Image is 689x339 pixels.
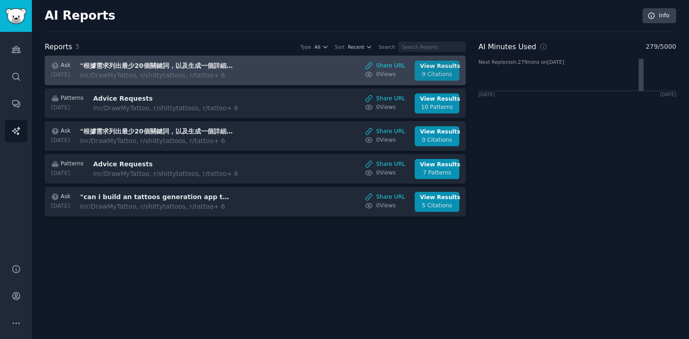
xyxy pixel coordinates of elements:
a: 0Views [365,136,405,144]
div: [DATE] [51,137,71,145]
div: View Results [420,194,454,202]
div: In r/DrawMyTattoo, r/shittytattoos, r/tattoo + 6 [80,71,233,80]
span: Patterns [61,160,83,168]
h3: "can i build an tattoos generation app to solve their problem?" [80,192,233,202]
div: 9 Citations [420,71,454,79]
div: View Results [420,128,454,136]
span: Patterns [61,94,83,103]
div: Sort [335,44,345,50]
a: 0Views [365,71,405,79]
input: Search Reports [398,41,466,52]
span: 5 [75,43,79,50]
span: Ask [61,127,71,135]
span: Recent [348,44,364,50]
div: [DATE] [51,169,83,178]
div: View Results [420,95,454,103]
a: Share URL [365,193,405,201]
div: [DATE] [51,71,71,79]
div: In r/DrawMyTattoo, r/shittytattoos, r/tattoo + 6 [93,103,246,113]
h2: AI Reports [45,9,115,23]
a: Ask[DATE]"根據需求列出最少20個關鍵詞，以及生成一個詳細的prd文檔"Inr/DrawMyTattoo, r/shittytattoos, r/tattoo+ 6Share URL0V... [45,56,466,85]
a: Patterns[DATE]Advice RequestsInr/DrawMyTattoo, r/shittytattoos, r/tattoo+ 6Share URL0ViewsView Re... [45,88,466,118]
h3: Advice Requests [93,159,246,169]
div: Type [300,44,311,50]
div: [DATE] [51,104,83,112]
a: Info [643,8,676,24]
a: Share URL [365,95,405,103]
div: View Results [420,62,454,71]
a: Patterns[DATE]Advice RequestsInr/DrawMyTattoo, r/shittytattoos, r/tattoo+ 6Share URL0ViewsView Re... [45,154,466,184]
h3: "根據需求列出最少20個關鍵詞，以及生成一個詳細的prd文檔" [80,61,233,71]
a: Share URL [365,62,405,70]
button: All [314,44,329,50]
div: 0 Citations [420,136,454,144]
div: 7 Patterns [420,169,454,177]
span: All [314,44,320,50]
h3: Advice Requests [93,94,246,103]
div: 10 Patterns [420,103,454,112]
h3: "根據需求列出最少20個關鍵詞，以及生成一個詳細的prd文檔" [80,127,233,136]
a: Ask[DATE]"can i build an tattoos generation app to solve their problem?"Inr/DrawMyTattoo, r/shitt... [45,187,466,216]
div: In r/DrawMyTattoo, r/shittytattoos, r/tattoo + 6 [80,202,233,211]
div: [DATE] [660,91,676,98]
a: Ask[DATE]"根據需求列出最少20個關鍵詞，以及生成一個詳細的prd文檔"Inr/DrawMyTattoo, r/shittytattoos, r/tattoo+ 6Share URL0V... [45,121,466,151]
span: 279 / 5000 [646,42,676,51]
div: Search [379,44,395,50]
div: In r/DrawMyTattoo, r/shittytattoos, r/tattoo + 6 [80,136,233,146]
a: 0Views [365,202,405,210]
div: View Results [420,161,454,169]
a: View Results10 Patterns [415,93,459,113]
a: View Results5 Citations [415,192,459,212]
a: View Results7 Patterns [415,159,459,179]
h2: Reports [45,41,72,53]
a: Share URL [365,160,405,169]
span: Ask [61,62,71,70]
div: [DATE] [51,202,71,211]
h2: AI Minutes Used [478,41,536,53]
text: Next Replenish: 279 mins on [DATE] [478,59,564,65]
span: Ask [61,193,71,201]
div: In r/DrawMyTattoo, r/shittytattoos, r/tattoo + 6 [93,169,246,179]
img: GummySearch logo [5,8,26,24]
div: [DATE] [478,91,495,98]
a: Share URL [365,128,405,136]
a: 0Views [365,169,405,177]
a: View Results9 Citations [415,61,459,81]
div: 5 Citations [420,202,454,210]
a: 0Views [365,103,405,112]
a: View Results0 Citations [415,126,459,146]
button: Recent [348,44,372,50]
